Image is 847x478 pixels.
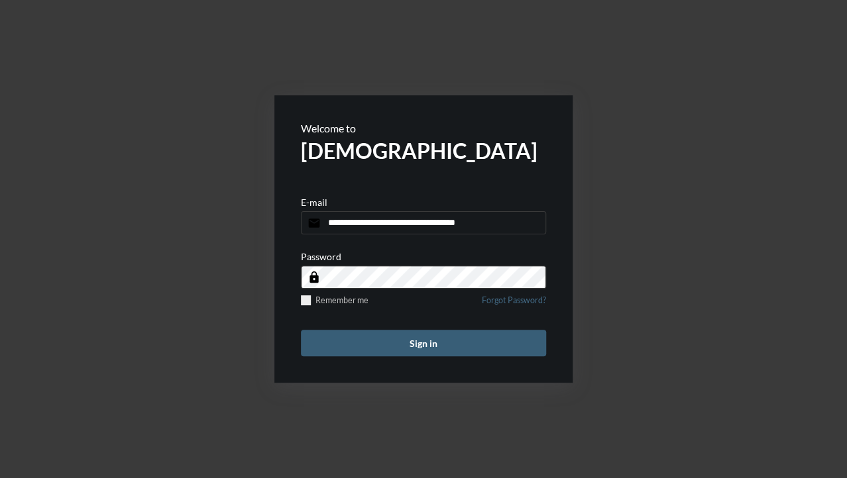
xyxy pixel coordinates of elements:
[301,122,546,134] p: Welcome to
[482,295,546,313] a: Forgot Password?
[301,295,368,305] label: Remember me
[301,197,327,208] p: E-mail
[301,138,546,164] h2: [DEMOGRAPHIC_DATA]
[301,251,341,262] p: Password
[301,330,546,356] button: Sign in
